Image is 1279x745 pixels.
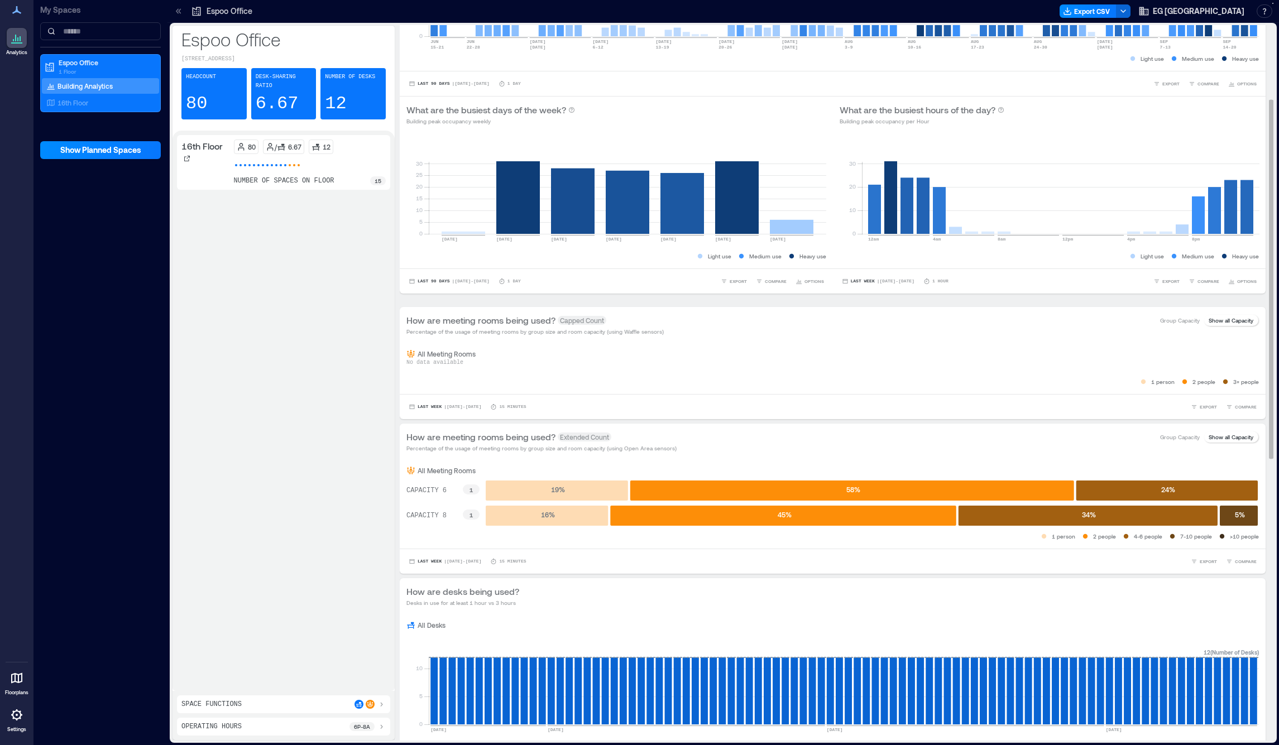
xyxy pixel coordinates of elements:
[1160,316,1200,325] p: Group Capacity
[1197,278,1219,285] span: COMPARE
[430,727,447,732] text: [DATE]
[416,171,423,178] tspan: 25
[558,316,606,325] span: Capped Count
[1160,45,1171,50] text: 7-13
[181,722,242,731] p: Operating Hours
[1182,252,1214,261] p: Medium use
[1223,39,1231,44] text: SEP
[496,237,512,242] text: [DATE]
[551,486,565,493] text: 19 %
[1052,532,1075,541] p: 1 person
[1151,276,1182,287] button: EXPORT
[718,39,735,44] text: [DATE]
[256,93,299,115] p: 6.67
[1141,252,1164,261] p: Light use
[288,142,301,151] p: 6.67
[406,276,492,287] button: Last 90 Days |[DATE]-[DATE]
[782,45,798,50] text: [DATE]
[406,444,677,453] p: Percentage of the usage of meeting rooms by group size and room capacity (using Open Area sensors)
[1060,4,1117,18] button: Export CSV
[660,237,677,242] text: [DATE]
[998,237,1006,242] text: 8am
[1135,2,1248,20] button: EG [GEOGRAPHIC_DATA]
[323,142,330,151] p: 12
[770,237,786,242] text: [DATE]
[1162,80,1180,87] span: EXPORT
[1062,237,1073,242] text: 12pm
[1106,727,1122,732] text: [DATE]
[325,73,375,81] p: Number of Desks
[418,349,476,358] p: All Meeting Rooms
[799,252,826,261] p: Heavy use
[551,237,567,242] text: [DATE]
[419,720,423,727] tspan: 0
[1230,532,1259,541] p: >10 people
[1189,401,1219,412] button: EXPORT
[749,252,782,261] p: Medium use
[541,511,555,518] text: 16 %
[406,556,483,567] button: Last Week |[DATE]-[DATE]
[507,278,521,285] p: 1 Day
[58,98,88,107] p: 16th Floor
[234,176,334,185] p: number of spaces on floor
[406,585,519,598] p: How are desks being used?
[1127,237,1136,242] text: 4pm
[840,103,995,117] p: What are the busiest hours of the day?
[1097,39,1113,44] text: [DATE]
[467,45,480,50] text: 22-28
[186,73,216,81] p: Headcount
[548,727,564,732] text: [DATE]
[7,726,26,733] p: Settings
[430,39,439,44] text: JUN
[849,206,855,213] tspan: 10
[846,486,860,493] text: 58 %
[765,278,787,285] span: COMPARE
[1160,39,1168,44] text: SEP
[416,206,423,213] tspan: 10
[1226,78,1259,89] button: OPTIONS
[59,58,152,67] p: Espoo Office
[1235,403,1257,410] span: COMPARE
[406,103,566,117] p: What are the busiest days of the week?
[275,142,277,151] p: /
[406,78,492,89] button: Last 90 Days |[DATE]-[DATE]
[248,142,256,151] p: 80
[3,701,30,736] a: Settings
[442,237,458,242] text: [DATE]
[849,183,855,190] tspan: 20
[416,195,423,201] tspan: 15
[419,693,423,699] tspan: 5
[1180,532,1212,541] p: 7-10 people
[1151,377,1175,386] p: 1 person
[593,45,603,50] text: 6-12
[845,39,853,44] text: AUG
[971,39,979,44] text: AUG
[1160,432,1200,441] p: Group Capacity
[718,45,732,50] text: 20-26
[1162,278,1180,285] span: EXPORT
[1141,54,1164,63] p: Light use
[1209,316,1253,325] p: Show all Capacity
[827,727,843,732] text: [DATE]
[181,140,223,153] p: 16th Floor
[908,45,921,50] text: 10-16
[655,39,672,44] text: [DATE]
[2,665,32,699] a: Floorplans
[1093,532,1116,541] p: 2 people
[558,432,611,441] span: Extended Count
[530,39,546,44] text: [DATE]
[1192,377,1215,386] p: 2 people
[1034,45,1047,50] text: 24-30
[419,32,423,39] tspan: 0
[933,237,941,242] text: 4am
[325,93,346,115] p: 12
[207,6,252,17] p: Espoo Office
[499,403,526,410] p: 15 minutes
[1192,237,1200,242] text: 8pm
[1237,278,1257,285] span: OPTIONS
[793,276,826,287] button: OPTIONS
[715,237,731,242] text: [DATE]
[406,401,483,412] button: Last Week |[DATE]-[DATE]
[181,700,242,709] p: Space Functions
[1153,6,1244,17] span: EG [GEOGRAPHIC_DATA]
